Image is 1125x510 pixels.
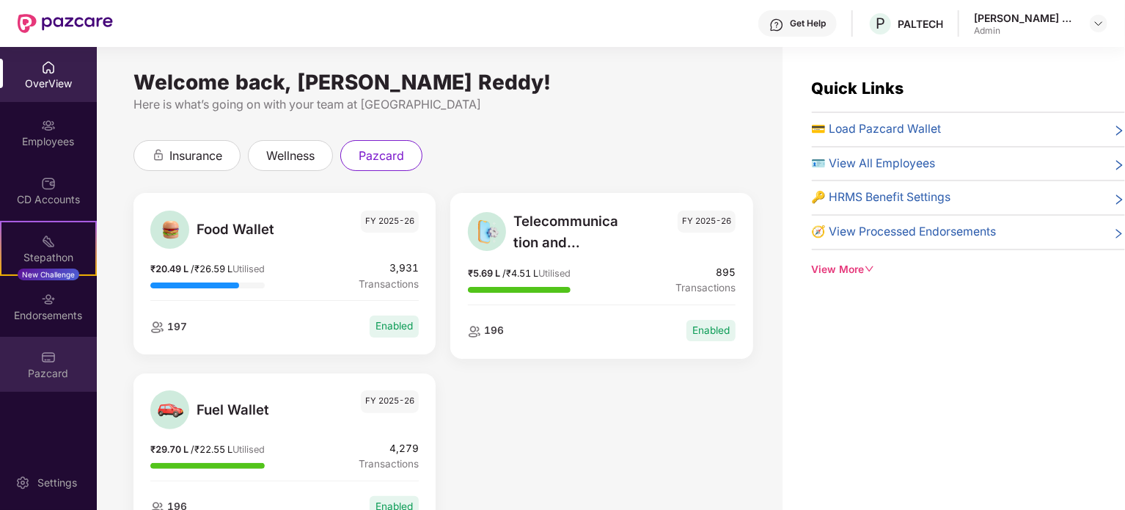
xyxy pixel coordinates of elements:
[197,399,305,420] span: Fuel Wallet
[359,147,404,165] span: pazcard
[678,211,736,233] span: FY 2025-26
[41,350,56,365] img: svg+xml;base64,PHN2ZyBpZD0iUGF6Y2FyZCIgeG1sbnM9Imh0dHA6Ly93d3cudzMub3JnLzIwMDAvc3ZnIiB3aWR0aD0iMj...
[468,326,481,338] img: employeeIcon
[974,11,1077,25] div: [PERSON_NAME] Reddy
[15,476,30,490] img: svg+xml;base64,PHN2ZyBpZD0iU2V0dGluZy0yMHgyMCIgeG1sbnM9Imh0dHA6Ly93d3cudzMub3JnLzIwMDAvc3ZnIiB3aW...
[513,211,622,253] span: Telecommunication and Internet
[150,444,191,455] span: ₹29.70 L
[359,456,419,472] span: Transactions
[790,18,826,29] div: Get Help
[41,118,56,133] img: svg+xml;base64,PHN2ZyBpZD0iRW1wbG95ZWVzIiB4bWxucz0iaHR0cDovL3d3dy53My5vcmcvMjAwMC9zdmciIHdpZHRoPS...
[232,444,265,455] span: Utilised
[18,14,113,33] img: New Pazcare Logo
[898,17,943,31] div: PALTECH
[232,263,265,274] span: Utilised
[1113,226,1125,241] span: right
[876,15,885,32] span: P
[812,120,942,139] span: 💳 Load Pazcard Wallet
[370,316,419,337] div: Enabled
[675,280,736,296] span: Transactions
[33,476,81,490] div: Settings
[169,147,222,165] span: insurance
[865,264,875,274] span: down
[538,268,571,279] span: Utilised
[133,95,753,114] div: Here is what’s going on with your team at [GEOGRAPHIC_DATA]
[812,189,951,207] span: 🔑 HRMS Benefit Settings
[156,216,184,244] img: Food Wallet
[361,211,419,233] span: FY 2025-26
[1093,18,1104,29] img: svg+xml;base64,PHN2ZyBpZD0iRHJvcGRvd24tMzJ4MzIiIHhtbG5zPSJodHRwOi8vd3d3LnczLm9yZy8yMDAwL3N2ZyIgd2...
[41,176,56,191] img: svg+xml;base64,PHN2ZyBpZD0iQ0RfQWNjb3VudHMiIGRhdGEtbmFtZT0iQ0QgQWNjb3VudHMiIHhtbG5zPSJodHRwOi8vd3...
[1113,123,1125,139] span: right
[266,147,315,165] span: wellness
[359,441,419,456] span: 4,279
[812,223,997,241] span: 🧭 View Processed Endorsements
[812,79,904,98] span: Quick Links
[191,263,232,274] span: / ₹26.59 L
[150,263,191,274] span: ₹20.49 L
[1113,192,1125,207] span: right
[502,268,538,279] span: / ₹4.51 L
[686,320,736,341] div: Enabled
[150,321,164,333] img: employeeIcon
[769,18,784,32] img: svg+xml;base64,PHN2ZyBpZD0iSGVscC0zMngzMiIgeG1sbnM9Imh0dHA6Ly93d3cudzMub3JnLzIwMDAvc3ZnIiB3aWR0aD...
[481,324,504,336] span: 196
[359,277,419,292] span: Transactions
[197,219,305,240] span: Food Wallet
[152,148,165,161] div: animation
[41,234,56,249] img: svg+xml;base64,PHN2ZyB4bWxucz0iaHR0cDovL3d3dy53My5vcmcvMjAwMC9zdmciIHdpZHRoPSIyMSIgaGVpZ2h0PSIyMC...
[1113,158,1125,173] span: right
[18,269,79,280] div: New Challenge
[191,444,232,455] span: / ₹22.55 L
[361,390,419,413] span: FY 2025-26
[41,292,56,307] img: svg+xml;base64,PHN2ZyBpZD0iRW5kb3JzZW1lbnRzIiB4bWxucz0iaHR0cDovL3d3dy53My5vcmcvMjAwMC9zdmciIHdpZH...
[812,155,936,173] span: 🪪 View All Employees
[133,76,753,88] div: Welcome back, [PERSON_NAME] Reddy!
[974,25,1077,37] div: Admin
[156,396,184,423] img: Fuel Wallet
[359,261,419,276] span: 3,931
[473,218,501,246] img: Telecommunication and Internet
[468,268,502,279] span: ₹5.69 L
[812,262,1125,278] div: View More
[1,250,95,265] div: Stepathon
[41,60,56,75] img: svg+xml;base64,PHN2ZyBpZD0iSG9tZSIgeG1sbnM9Imh0dHA6Ly93d3cudzMub3JnLzIwMDAvc3ZnIiB3aWR0aD0iMjAiIG...
[164,321,187,332] span: 197
[675,265,736,280] span: 895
